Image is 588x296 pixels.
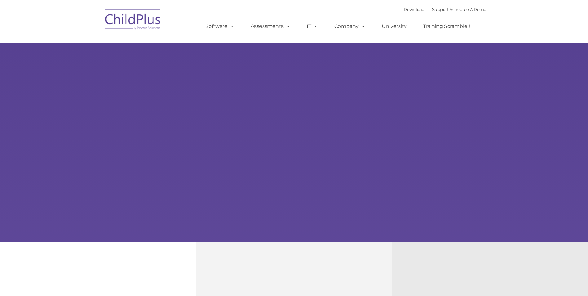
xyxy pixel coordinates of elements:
a: Schedule A Demo [450,7,486,12]
a: Assessments [245,20,297,33]
a: Training Scramble!! [417,20,476,33]
img: ChildPlus by Procare Solutions [102,5,164,36]
font: | [404,7,486,12]
a: University [376,20,413,33]
a: Download [404,7,425,12]
a: Support [432,7,449,12]
a: Software [199,20,241,33]
a: IT [301,20,324,33]
a: Company [328,20,372,33]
